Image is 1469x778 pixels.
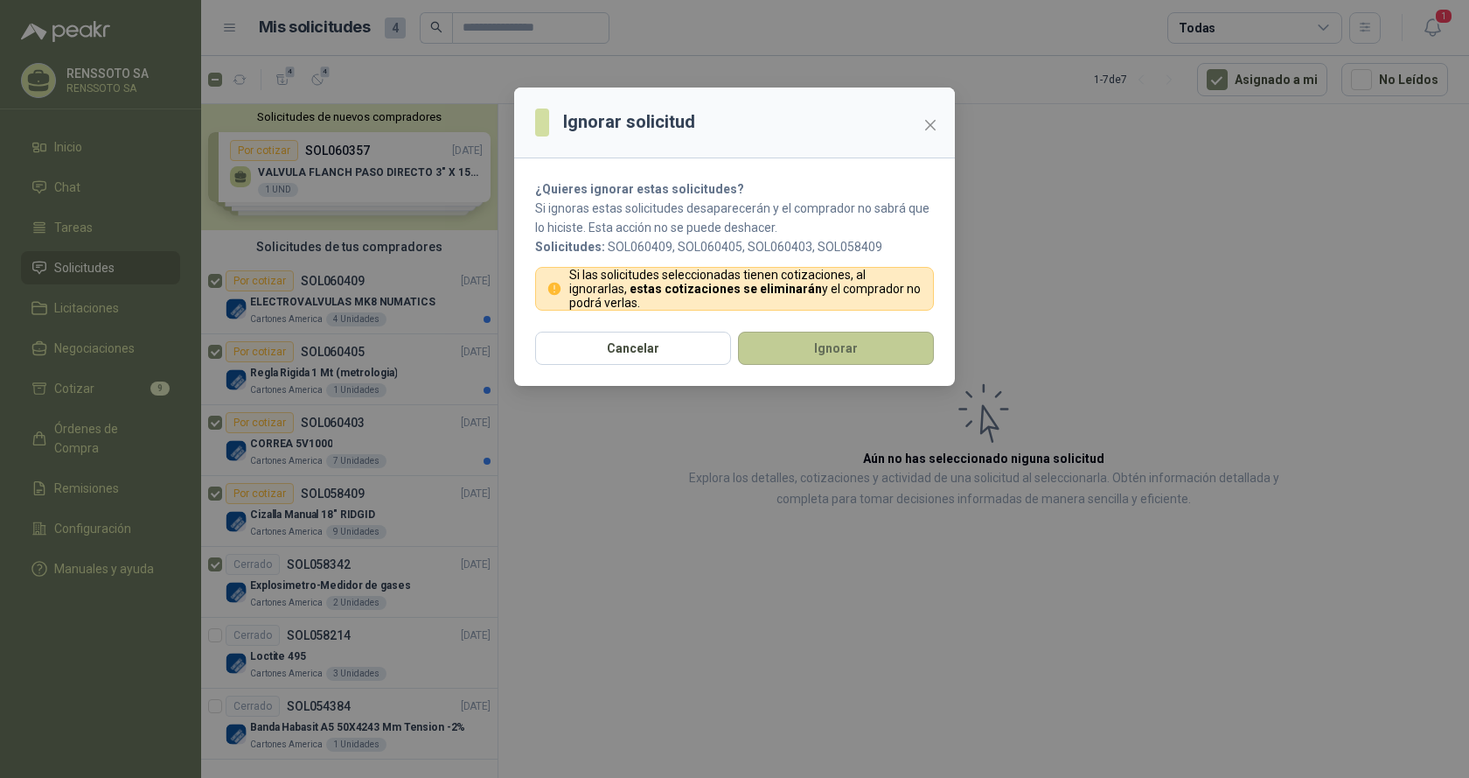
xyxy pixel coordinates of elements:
span: close [923,118,937,132]
button: Close [916,111,944,139]
strong: ¿Quieres ignorar estas solicitudes? [535,182,744,196]
p: Si las solicitudes seleccionadas tienen cotizaciones, al ignorarlas, y el comprador no podrá verlas. [569,268,923,310]
button: Cancelar [535,332,731,365]
b: Solicitudes: [535,240,605,254]
p: Si ignoras estas solicitudes desaparecerán y el comprador no sabrá que lo hiciste. Esta acción no... [535,199,934,237]
h3: Ignorar solicitud [563,109,695,136]
p: SOL060409, SOL060405, SOL060403, SOL058409 [535,237,934,256]
button: Ignorar [738,332,934,365]
strong: estas cotizaciones se eliminarán [630,282,822,296]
